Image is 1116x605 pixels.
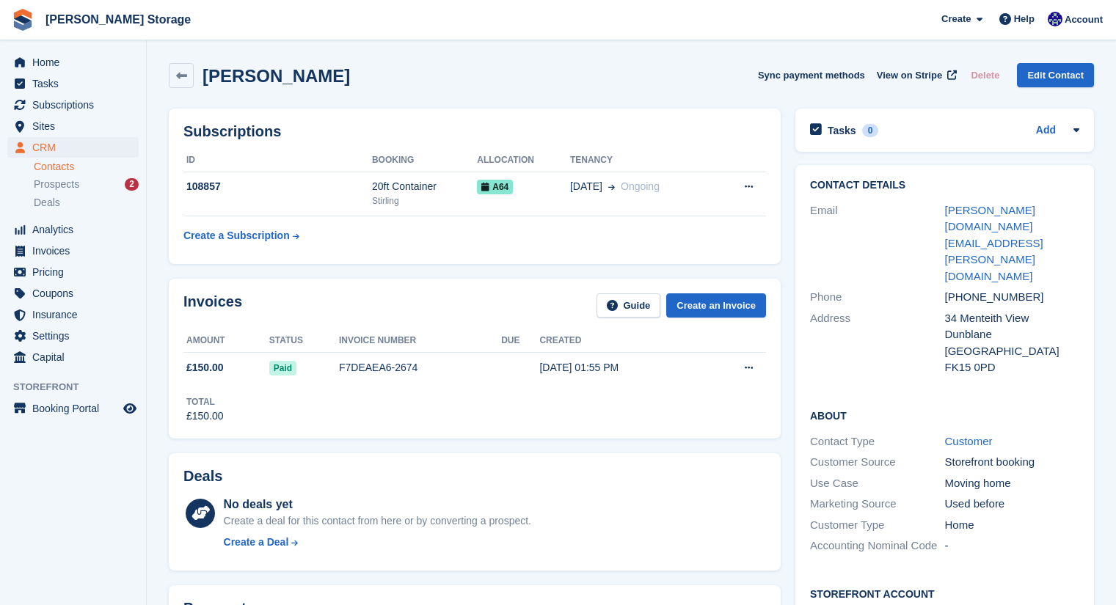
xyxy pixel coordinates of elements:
[339,360,501,375] div: F7DEAEA6-2674
[945,496,1080,513] div: Used before
[810,517,945,534] div: Customer Type
[183,468,222,485] h2: Deals
[34,196,60,210] span: Deals
[945,435,993,447] a: Customer
[1014,12,1035,26] span: Help
[339,329,501,353] th: Invoice number
[7,347,139,367] a: menu
[186,360,224,375] span: £150.00
[1017,63,1094,87] a: Edit Contact
[13,380,146,395] span: Storefront
[203,66,350,86] h2: [PERSON_NAME]
[32,262,120,282] span: Pricing
[269,361,296,375] span: Paid
[7,241,139,261] a: menu
[32,283,120,304] span: Coupons
[810,586,1079,601] h2: Storefront Account
[32,398,120,419] span: Booking Portal
[32,52,120,73] span: Home
[945,475,1080,492] div: Moving home
[758,63,865,87] button: Sync payment methods
[877,68,942,83] span: View on Stripe
[477,180,513,194] span: A64
[945,310,1080,327] div: 34 Menteith View
[372,194,477,208] div: Stirling
[570,149,716,172] th: Tenancy
[224,535,531,550] a: Create a Deal
[183,123,766,140] h2: Subscriptions
[183,329,269,353] th: Amount
[7,219,139,240] a: menu
[7,283,139,304] a: menu
[7,52,139,73] a: menu
[269,329,339,353] th: Status
[40,7,197,32] a: [PERSON_NAME] Storage
[186,408,224,424] div: £150.00
[7,73,139,94] a: menu
[1048,12,1062,26] img: Ross Watt
[945,538,1080,554] div: -
[945,289,1080,306] div: [PHONE_NUMBER]
[810,180,1079,191] h2: Contact Details
[7,137,139,158] a: menu
[183,149,372,172] th: ID
[810,433,945,450] div: Contact Type
[32,347,120,367] span: Capital
[186,395,224,408] div: Total
[7,326,139,346] a: menu
[862,124,879,137] div: 0
[810,538,945,554] div: Accounting Nominal Code
[810,289,945,306] div: Phone
[501,329,539,353] th: Due
[666,293,766,318] a: Create an Invoice
[810,475,945,492] div: Use Case
[32,137,120,158] span: CRM
[34,177,79,191] span: Prospects
[7,262,139,282] a: menu
[7,95,139,115] a: menu
[32,116,120,136] span: Sites
[945,454,1080,471] div: Storefront booking
[32,95,120,115] span: Subscriptions
[32,73,120,94] span: Tasks
[539,360,702,375] div: [DATE] 01:55 PM
[621,180,660,192] span: Ongoing
[32,219,120,240] span: Analytics
[183,179,372,194] div: 108857
[183,228,290,243] div: Create a Subscription
[810,454,945,471] div: Customer Source
[810,310,945,376] div: Address
[7,398,139,419] a: menu
[945,359,1080,376] div: FK15 0PD
[871,63,960,87] a: View on Stripe
[121,400,139,417] a: Preview store
[183,222,299,249] a: Create a Subscription
[945,326,1080,343] div: Dunblane
[1036,122,1056,139] a: Add
[34,177,139,192] a: Prospects 2
[945,343,1080,360] div: [GEOGRAPHIC_DATA]
[125,178,139,191] div: 2
[32,326,120,346] span: Settings
[1065,12,1103,27] span: Account
[945,517,1080,534] div: Home
[12,9,34,31] img: stora-icon-8386f47178a22dfd0bd8f6a31ec36ba5ce8667c1dd55bd0f319d3a0aa187defe.svg
[183,293,242,318] h2: Invoices
[828,124,856,137] h2: Tasks
[945,204,1043,282] a: [PERSON_NAME][DOMAIN_NAME][EMAIL_ADDRESS][PERSON_NAME][DOMAIN_NAME]
[34,195,139,210] a: Deals
[372,179,477,194] div: 20ft Container
[810,496,945,513] div: Marketing Source
[810,408,1079,422] h2: About
[597,293,661,318] a: Guide
[7,116,139,136] a: menu
[965,63,1005,87] button: Delete
[32,241,120,261] span: Invoices
[32,304,120,325] span: Insurance
[224,513,531,529] div: Create a deal for this contact from here or by converting a prospect.
[7,304,139,325] a: menu
[941,12,971,26] span: Create
[570,179,602,194] span: [DATE]
[372,149,477,172] th: Booking
[224,535,289,550] div: Create a Deal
